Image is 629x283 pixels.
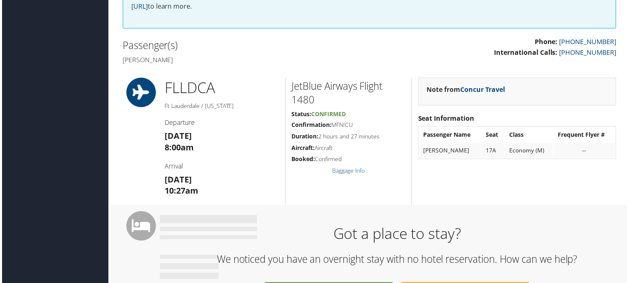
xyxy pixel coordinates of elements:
[482,144,506,159] td: 17A
[419,114,475,123] strong: Seat Information
[164,102,279,110] h5: Ft Lauderdale / [US_STATE]
[332,167,365,175] a: Baggage Info
[121,38,363,52] h2: Passenger(s)
[482,128,506,143] th: Seat
[420,128,482,143] th: Passenger Name
[291,133,318,141] strong: Duration:
[291,122,406,130] h5: MFNICU
[427,85,506,94] strong: Note from
[164,143,193,154] strong: 8:00am
[164,162,279,171] h4: Arrival
[164,78,279,98] h1: FLL DCA
[461,85,506,94] a: Concur Travel
[164,118,279,127] h4: Departure
[291,145,314,152] strong: Aircraft:
[291,122,331,129] strong: Confirmation:
[506,128,554,143] th: Class
[561,48,618,57] a: [PHONE_NUMBER]
[291,156,406,164] h5: Confirmed
[164,175,191,186] strong: [DATE]
[561,37,618,46] a: [PHONE_NUMBER]
[291,156,315,164] strong: Booked:
[559,147,613,155] div: --
[311,110,346,118] span: Confirmed
[291,145,406,153] h5: Aircraft
[291,80,406,107] h2: JetBlue Airways Flight 1480
[164,186,198,197] strong: 10:27am
[291,110,311,118] strong: Status:
[164,131,191,142] strong: [DATE]
[420,144,482,159] td: [PERSON_NAME]
[506,144,554,159] td: Economy (M)
[121,55,363,64] h4: [PERSON_NAME]
[291,133,406,141] h5: 2 hours and 27 minutes
[555,128,617,143] th: Frequent Flyer #
[495,48,559,57] strong: International Calls:
[536,37,559,46] strong: Phone:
